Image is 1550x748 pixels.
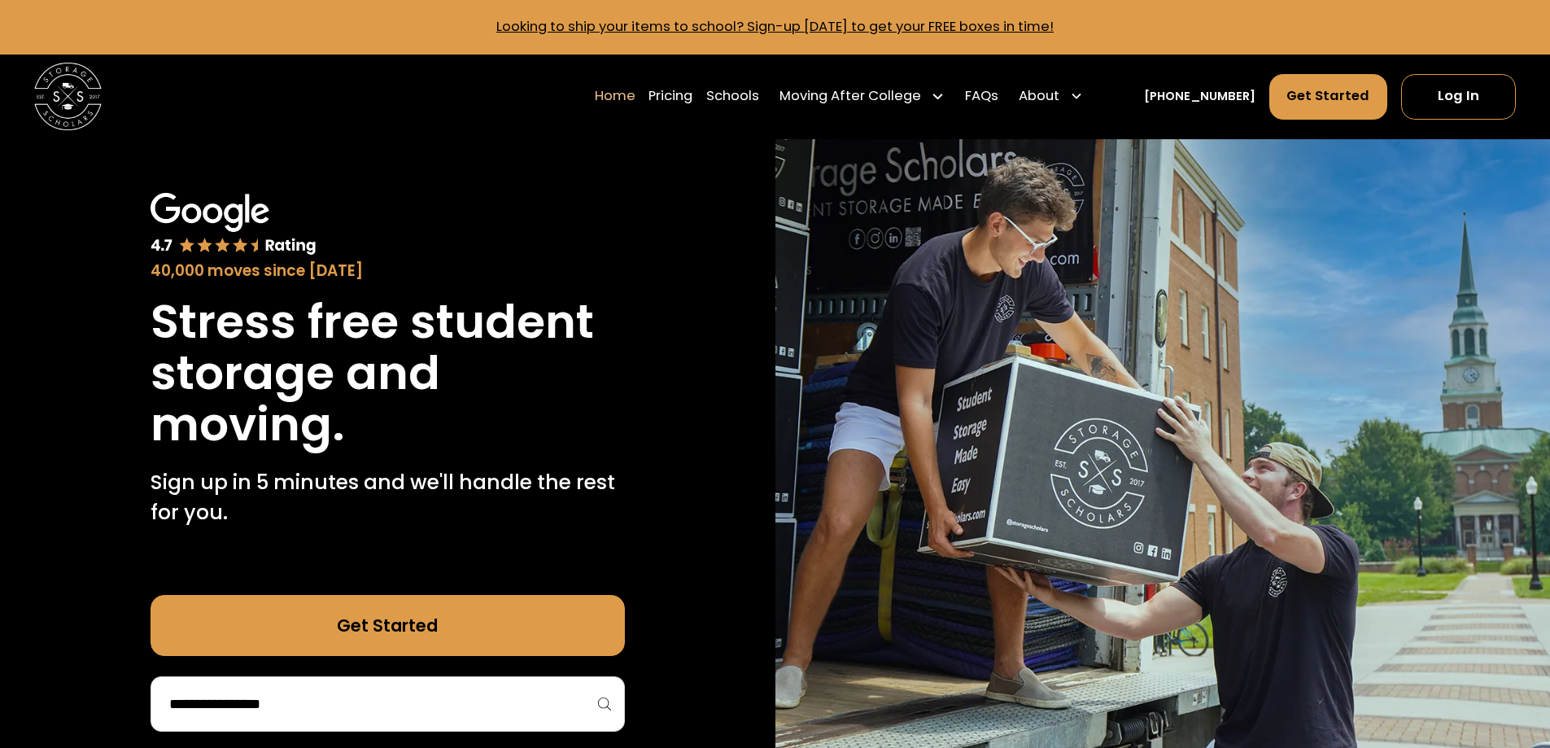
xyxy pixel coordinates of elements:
a: Home [595,72,635,120]
a: Get Started [1269,74,1388,120]
a: Get Started [151,595,625,656]
a: FAQs [965,72,998,120]
a: home [34,63,102,130]
img: Storage Scholars main logo [34,63,102,130]
img: Google 4.7 star rating [151,193,317,256]
div: Moving After College [779,86,921,107]
a: Pricing [648,72,692,120]
a: Looking to ship your items to school? Sign-up [DATE] to get your FREE boxes in time! [496,17,1054,36]
div: Moving After College [773,72,952,120]
div: About [1012,72,1090,120]
h1: Stress free student storage and moving. [151,296,625,450]
p: Sign up in 5 minutes and we'll handle the rest for you. [151,467,625,528]
div: 40,000 moves since [DATE] [151,260,625,282]
a: Schools [706,72,759,120]
a: Log In [1401,74,1516,120]
div: About [1019,86,1059,107]
a: [PHONE_NUMBER] [1144,88,1255,106]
